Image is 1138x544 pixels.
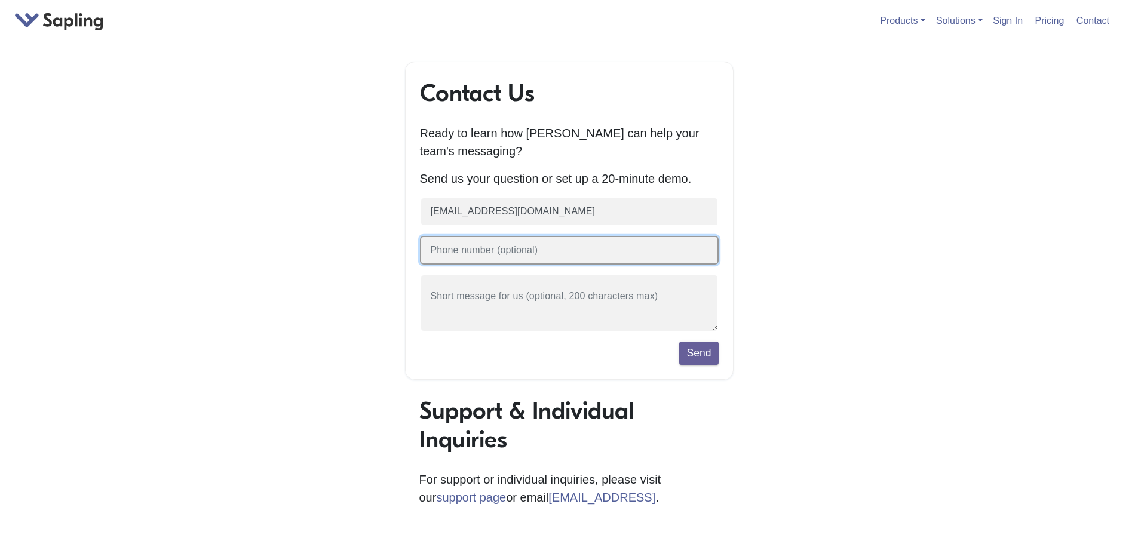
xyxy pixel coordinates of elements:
[936,16,983,26] a: Solutions
[988,11,1027,30] a: Sign In
[679,342,718,364] button: Send
[420,236,719,265] input: Phone number (optional)
[1030,11,1069,30] a: Pricing
[419,397,719,454] h1: Support & Individual Inquiries
[436,491,506,504] a: support page
[548,491,655,504] a: [EMAIL_ADDRESS]
[420,197,719,226] input: Business email (required)
[420,124,719,160] p: Ready to learn how [PERSON_NAME] can help your team's messaging?
[419,471,719,506] p: For support or individual inquiries, please visit our or email .
[420,170,719,188] p: Send us your question or set up a 20-minute demo.
[1072,11,1114,30] a: Contact
[420,79,719,107] h1: Contact Us
[880,16,925,26] a: Products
